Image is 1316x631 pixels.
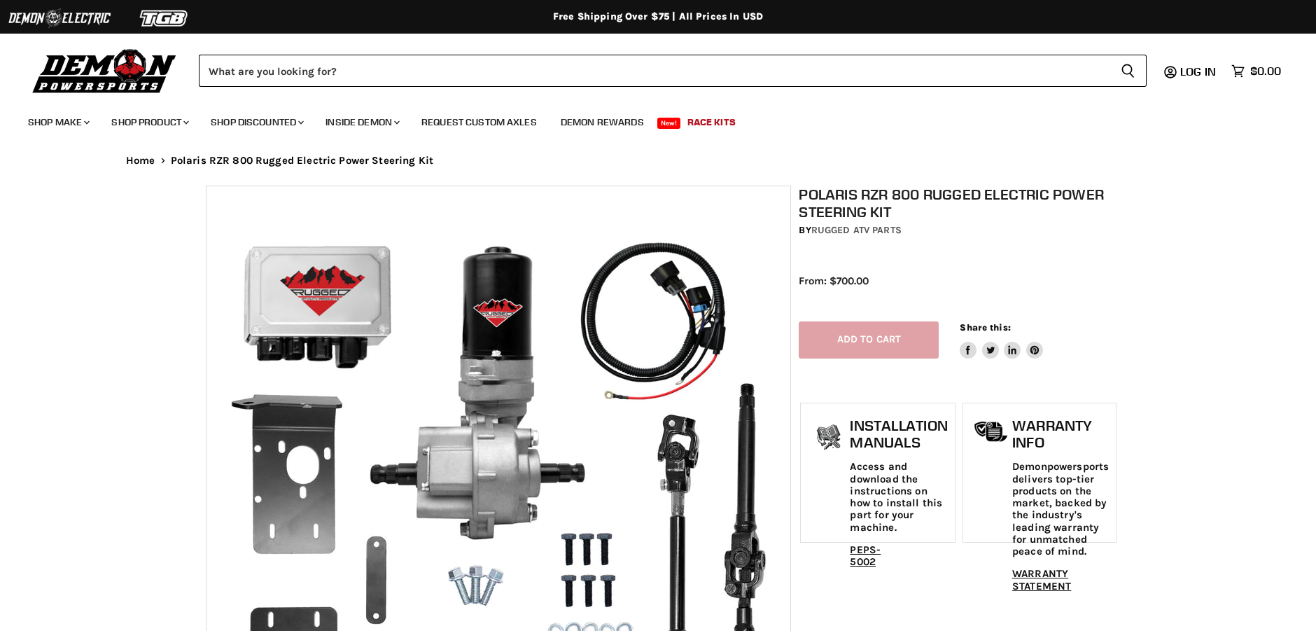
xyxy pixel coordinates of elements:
a: WARRANTY STATEMENT [1012,567,1071,592]
div: Free Shipping Over $75 | All Prices In USD [98,11,1218,23]
h1: Polaris RZR 800 Rugged Electric Power Steering Kit [799,186,1118,221]
a: Log in [1174,65,1224,78]
nav: Breadcrumbs [98,155,1218,167]
a: Shop Discounted [200,108,312,137]
img: Demon Powersports [28,46,181,95]
img: install_manual-icon.png [811,421,846,456]
span: New! [657,118,681,129]
ul: Main menu [17,102,1277,137]
h1: Warranty Info [1012,417,1109,450]
p: Access and download the instructions on how to install this part for your machine. [850,461,947,534]
a: Request Custom Axles [411,108,547,137]
span: Polaris RZR 800 Rugged Electric Power Steering Kit [171,155,434,167]
a: Inside Demon [315,108,408,137]
a: Race Kits [677,108,746,137]
a: PEPS-5002 [850,543,881,568]
span: From: $700.00 [799,275,869,287]
h1: Installation Manuals [850,417,947,450]
aside: Share this: [960,321,1043,359]
a: Shop Product [101,108,197,137]
a: Demon Rewards [550,108,654,137]
button: Search [1109,55,1147,87]
a: Home [126,155,155,167]
span: $0.00 [1250,64,1281,78]
span: Log in [1180,64,1216,78]
span: Share this: [960,322,1010,333]
img: TGB Logo 2 [112,5,217,32]
img: Demon Electric Logo 2 [7,5,112,32]
a: Shop Make [17,108,98,137]
input: Search [199,55,1109,87]
a: Rugged ATV Parts [811,224,902,236]
a: $0.00 [1224,61,1288,81]
img: warranty-icon.png [974,421,1009,443]
form: Product [199,55,1147,87]
div: by [799,223,1118,238]
p: Demonpowersports delivers top-tier products on the market, backed by the industry's leading warra... [1012,461,1109,557]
